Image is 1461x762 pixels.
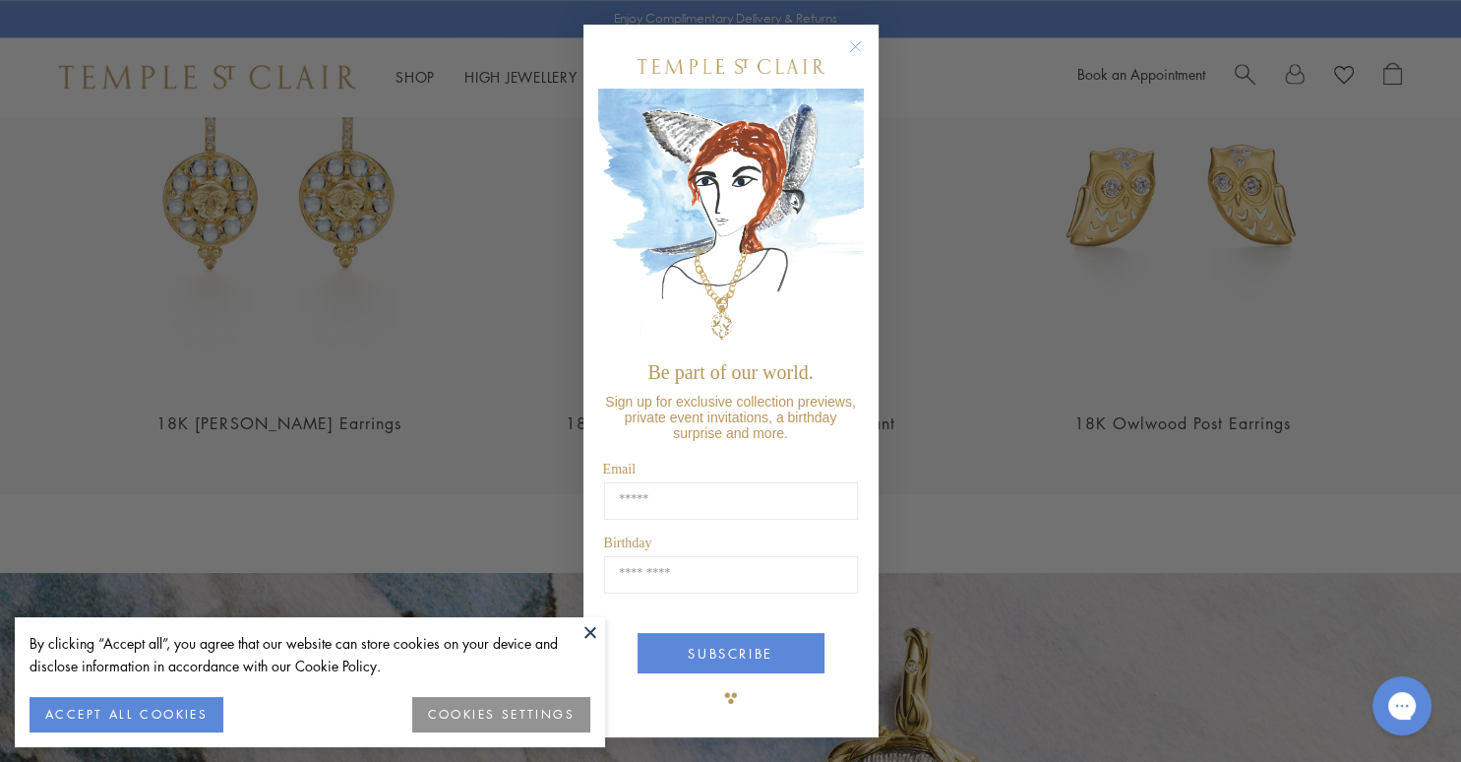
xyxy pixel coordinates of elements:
button: SUBSCRIBE [638,633,824,673]
iframe: Gorgias live chat messenger [1363,669,1441,742]
input: Email [604,482,858,520]
button: Close dialog [853,44,878,69]
img: Temple St. Clair [638,59,824,74]
img: TSC [711,678,751,718]
span: Email [603,462,636,476]
button: COOKIES SETTINGS [412,697,590,732]
button: ACCEPT ALL COOKIES [30,697,223,732]
div: By clicking “Accept all”, you agree that our website can store cookies on your device and disclos... [30,632,590,677]
span: Birthday [604,536,652,550]
img: c4a9eb12-d91a-4d4a-8ee0-386386f4f338.jpeg [598,89,864,351]
span: Sign up for exclusive collection previews, private event invitations, a birthday surprise and more. [605,394,855,441]
span: Be part of our world. [647,361,813,383]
